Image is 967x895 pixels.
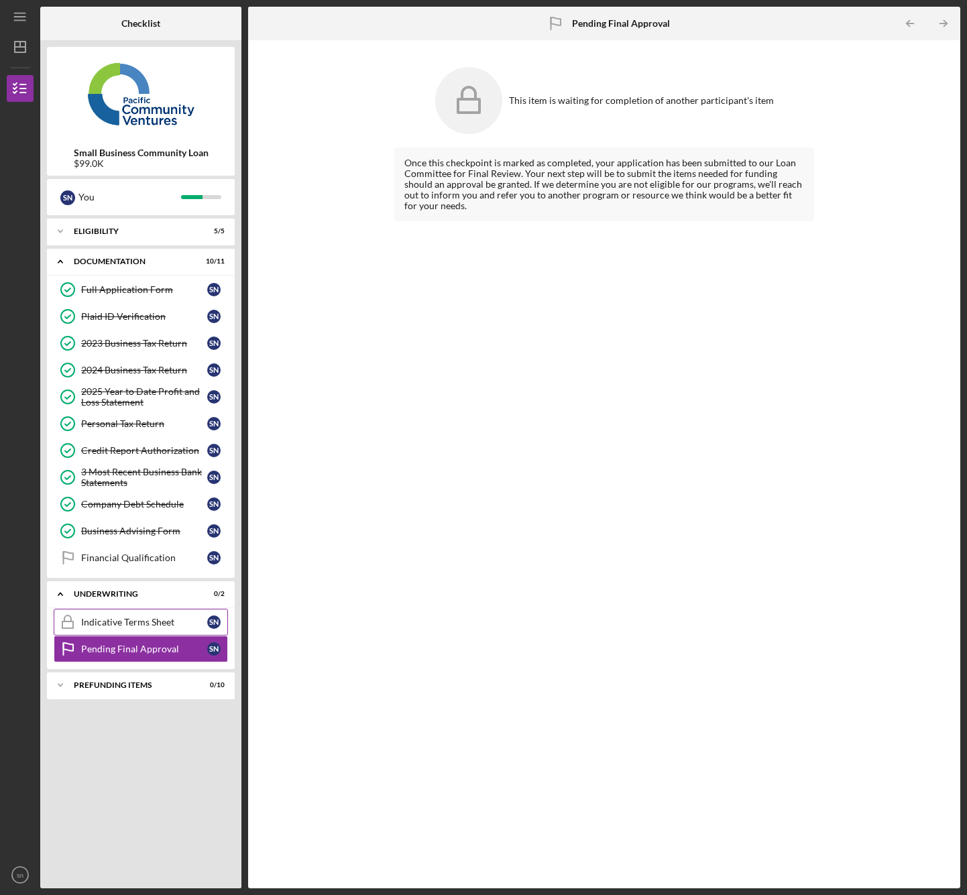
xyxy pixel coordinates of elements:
[54,330,228,357] a: 2023 Business Tax Returnsn
[201,590,225,598] div: 0 / 2
[207,390,221,404] div: s n
[54,410,228,437] a: Personal Tax Returnsn
[81,311,207,322] div: Plaid ID Verification
[81,552,207,563] div: Financial Qualification
[201,227,225,235] div: 5 / 5
[81,386,207,408] div: 2025 Year to Date Profit and Loss Statement
[54,276,228,303] a: Full Application Formsn
[509,95,774,106] div: This item is waiting for completion of another participant's item
[201,257,225,265] div: 10 / 11
[81,365,207,375] div: 2024 Business Tax Return
[54,357,228,383] a: 2024 Business Tax Returnsn
[207,417,221,430] div: s n
[207,337,221,350] div: s n
[207,497,221,511] div: s n
[74,147,209,158] b: Small Business Community Loan
[207,524,221,538] div: s n
[47,54,235,134] img: Product logo
[207,471,221,484] div: s n
[54,491,228,518] a: Company Debt Schedulesn
[207,642,221,656] div: s n
[74,257,191,265] div: Documentation
[54,609,228,636] a: Indicative Terms Sheetsn
[17,872,23,879] text: sn
[207,615,221,629] div: s n
[81,338,207,349] div: 2023 Business Tax Return
[572,18,670,29] b: Pending Final Approval
[74,158,209,169] div: $99.0K
[121,18,160,29] b: Checklist
[60,190,75,205] div: s n
[54,636,228,662] a: Pending Final Approvalsn
[81,526,207,536] div: Business Advising Form
[201,681,225,689] div: 0 / 10
[404,158,803,211] div: Once this checkpoint is marked as completed, your application has been submitted to our Loan Comm...
[54,544,228,571] a: Financial Qualificationsn
[54,518,228,544] a: Business Advising Formsn
[74,227,191,235] div: Eligibility
[81,284,207,295] div: Full Application Form
[81,617,207,628] div: Indicative Terms Sheet
[54,383,228,410] a: 2025 Year to Date Profit and Loss Statementsn
[81,644,207,654] div: Pending Final Approval
[7,861,34,888] button: sn
[54,464,228,491] a: 3 Most Recent Business Bank Statementssn
[78,186,181,208] div: You
[81,445,207,456] div: Credit Report Authorization
[54,437,228,464] a: Credit Report Authorizationsn
[74,590,191,598] div: Underwriting
[207,363,221,377] div: s n
[81,467,207,488] div: 3 Most Recent Business Bank Statements
[81,418,207,429] div: Personal Tax Return
[74,681,191,689] div: Prefunding Items
[207,444,221,457] div: s n
[207,283,221,296] div: s n
[54,303,228,330] a: Plaid ID Verificationsn
[207,310,221,323] div: s n
[207,551,221,564] div: s n
[81,499,207,510] div: Company Debt Schedule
